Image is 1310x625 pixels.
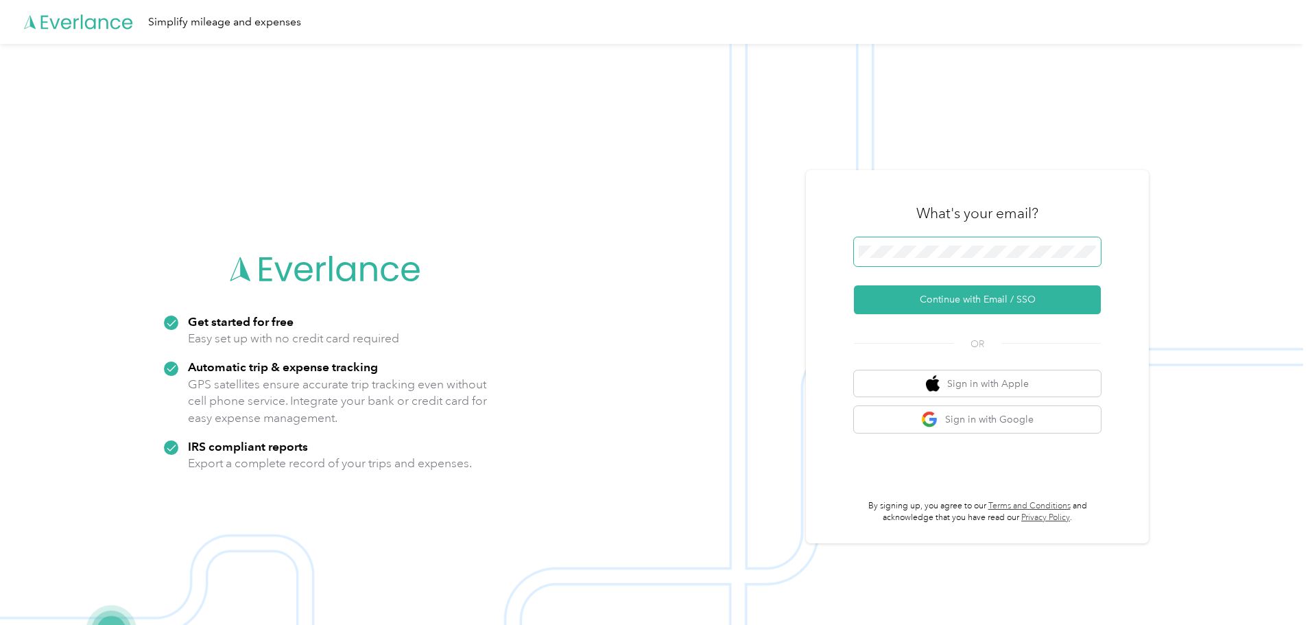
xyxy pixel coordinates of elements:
[854,285,1101,314] button: Continue with Email / SSO
[188,314,294,329] strong: Get started for free
[926,375,940,392] img: apple logo
[953,337,1001,351] span: OR
[188,330,399,347] p: Easy set up with no credit card required
[188,455,472,472] p: Export a complete record of your trips and expenses.
[916,204,1038,223] h3: What's your email?
[188,359,378,374] strong: Automatic trip & expense tracking
[188,376,488,427] p: GPS satellites ensure accurate trip tracking even without cell phone service. Integrate your bank...
[988,501,1071,511] a: Terms and Conditions
[188,439,308,453] strong: IRS compliant reports
[854,500,1101,524] p: By signing up, you agree to our and acknowledge that you have read our .
[854,406,1101,433] button: google logoSign in with Google
[921,411,938,428] img: google logo
[854,370,1101,397] button: apple logoSign in with Apple
[148,14,301,31] div: Simplify mileage and expenses
[1021,512,1070,523] a: Privacy Policy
